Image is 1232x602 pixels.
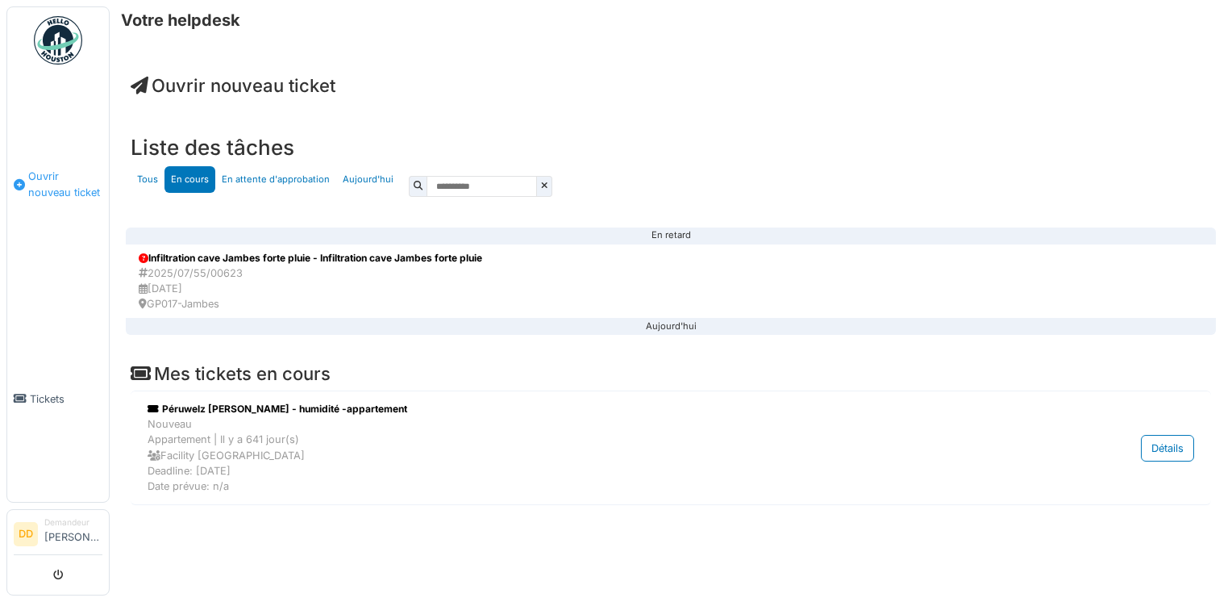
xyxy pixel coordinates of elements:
[14,522,38,546] li: DD
[44,516,102,551] li: [PERSON_NAME]
[148,402,1027,416] div: Péruwelz [PERSON_NAME] - humidité -appartement
[164,166,215,193] a: En cours
[139,235,1203,236] div: En retard
[30,391,102,407] span: Tickets
[44,516,102,529] div: Demandeur
[28,169,102,199] span: Ouvrir nouveau ticket
[14,516,102,555] a: DD Demandeur[PERSON_NAME]
[126,244,1216,320] a: Infiltration cave Jambes forte pluie - Infiltration cave Jambes forte pluie 2025/07/55/00623 [DAT...
[336,166,400,193] a: Aujourd'hui
[131,135,1211,160] h3: Liste des tâches
[131,75,335,96] a: Ouvrir nouveau ticket
[139,326,1203,328] div: Aujourd'hui
[121,10,240,30] h6: Votre helpdesk
[139,251,482,265] div: Infiltration cave Jambes forte pluie - Infiltration cave Jambes forte pluie
[1141,435,1194,462] div: Détails
[7,73,109,295] a: Ouvrir nouveau ticket
[144,398,1198,498] a: Péruwelz [PERSON_NAME] - humidité -appartement NouveauAppartement | Il y a 641 jour(s) Facility [...
[131,166,164,193] a: Tous
[7,295,109,502] a: Tickets
[131,363,1211,384] h4: Mes tickets en cours
[139,265,482,312] div: 2025/07/55/00623 [DATE] GP017-Jambes
[34,16,82,65] img: Badge_color-CXgf-gQk.svg
[148,416,1027,494] div: Nouveau Appartement | Il y a 641 jour(s) Facility [GEOGRAPHIC_DATA] Deadline: [DATE] Date prévue:...
[215,166,336,193] a: En attente d'approbation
